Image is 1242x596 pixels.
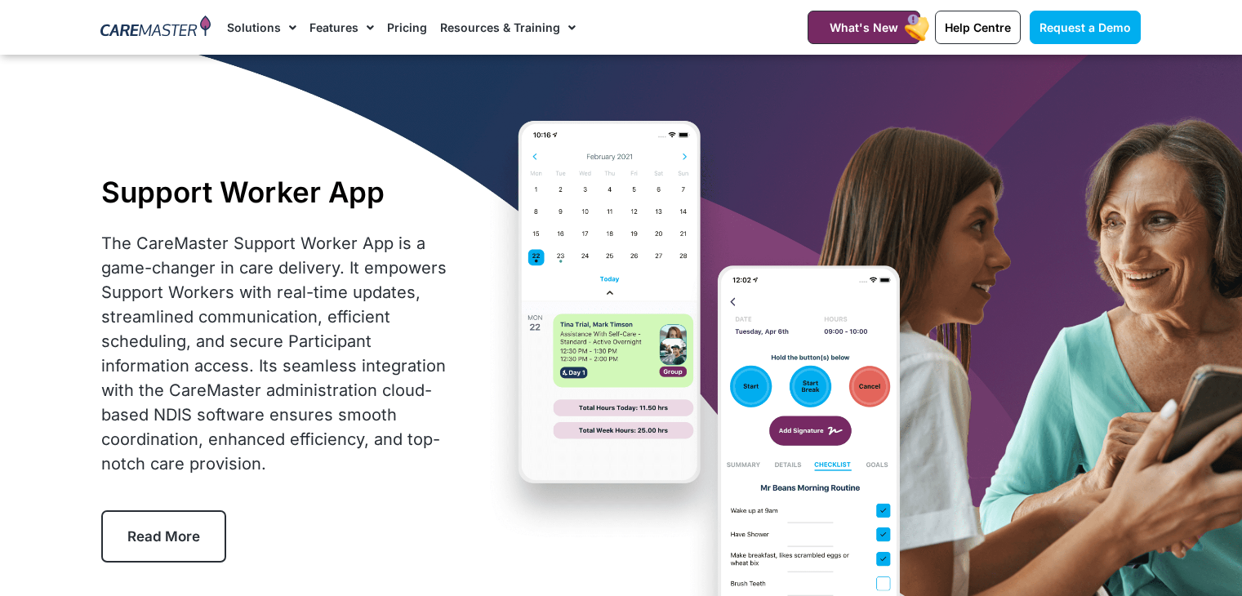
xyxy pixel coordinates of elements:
[830,20,898,34] span: What's New
[127,528,200,545] span: Read More
[808,11,920,44] a: What's New
[101,510,226,563] a: Read More
[1030,11,1141,44] a: Request a Demo
[100,16,211,40] img: CareMaster Logo
[945,20,1011,34] span: Help Centre
[935,11,1021,44] a: Help Centre
[101,231,455,476] div: The CareMaster Support Worker App is a game-changer in care delivery. It empowers Support Workers...
[101,175,455,209] h1: Support Worker App
[1039,20,1131,34] span: Request a Demo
